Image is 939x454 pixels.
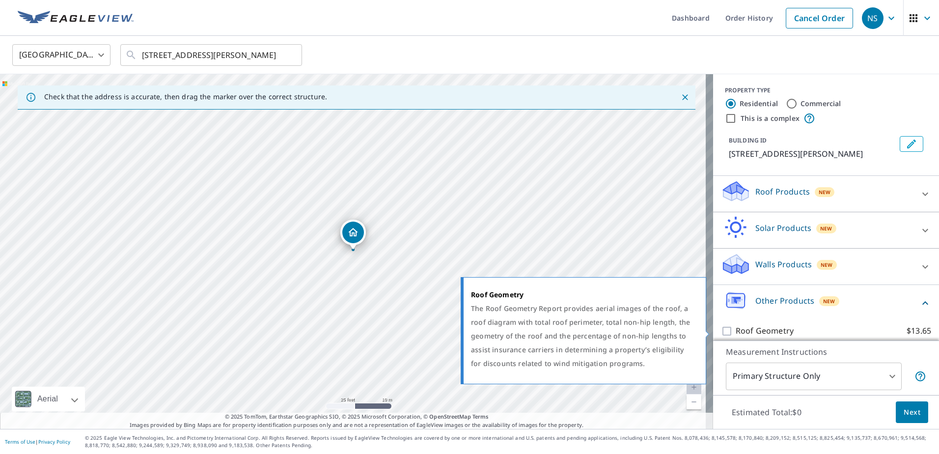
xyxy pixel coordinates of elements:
[726,346,926,358] p: Measurement Instructions
[821,261,833,269] span: New
[472,413,489,420] a: Terms
[801,99,841,109] label: Commercial
[896,401,928,424] button: Next
[5,438,35,445] a: Terms of Use
[721,216,931,244] div: Solar ProductsNew
[38,438,70,445] a: Privacy Policy
[687,395,701,409] a: Current Level 20, Zoom Out
[740,99,778,109] label: Residential
[786,8,853,28] a: Cancel Order
[862,7,884,29] div: NS
[907,325,931,337] p: $13.65
[820,225,832,232] span: New
[755,258,812,270] p: Walls Products
[755,295,814,307] p: Other Products
[819,188,831,196] span: New
[914,370,926,382] span: Your report will include only the primary structure on the property. For example, a detached gara...
[12,387,85,411] div: Aerial
[44,92,327,101] p: Check that the address is accurate, then drag the marker over the correct structure.
[18,11,134,26] img: EV Logo
[225,413,489,421] span: © 2025 TomTom, Earthstar Geographics SIO, © 2025 Microsoft Corporation, ©
[729,148,896,160] p: [STREET_ADDRESS][PERSON_NAME]
[900,136,923,152] button: Edit building 1
[687,380,701,395] a: Current Level 20, Zoom In Disabled
[724,401,809,423] p: Estimated Total: $0
[5,439,70,445] p: |
[471,290,524,299] strong: Roof Geometry
[85,434,934,449] p: © 2025 Eagle View Technologies, Inc. and Pictometry International Corp. All Rights Reserved. Repo...
[429,413,470,420] a: OpenStreetMap
[823,297,835,305] span: New
[755,186,810,198] p: Roof Products
[12,41,110,69] div: [GEOGRAPHIC_DATA]
[726,363,902,390] div: Primary Structure Only
[721,180,931,208] div: Roof ProductsNew
[721,289,931,317] div: Other ProductsNew
[471,302,693,370] div: The Roof Geometry Report provides aerial images of the roof, a roof diagram with total roof perim...
[34,387,61,411] div: Aerial
[142,41,282,69] input: Search by address or latitude-longitude
[725,86,927,95] div: PROPERTY TYPE
[904,406,920,419] span: Next
[755,222,811,234] p: Solar Products
[741,113,800,123] label: This is a complex
[736,325,794,337] p: Roof Geometry
[721,253,931,281] div: Walls ProductsNew
[340,220,366,250] div: Dropped pin, building 1, Residential property, 13583 Starwood Ln Fort Myers, FL 33912
[679,91,691,104] button: Close
[729,136,767,144] p: BUILDING ID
